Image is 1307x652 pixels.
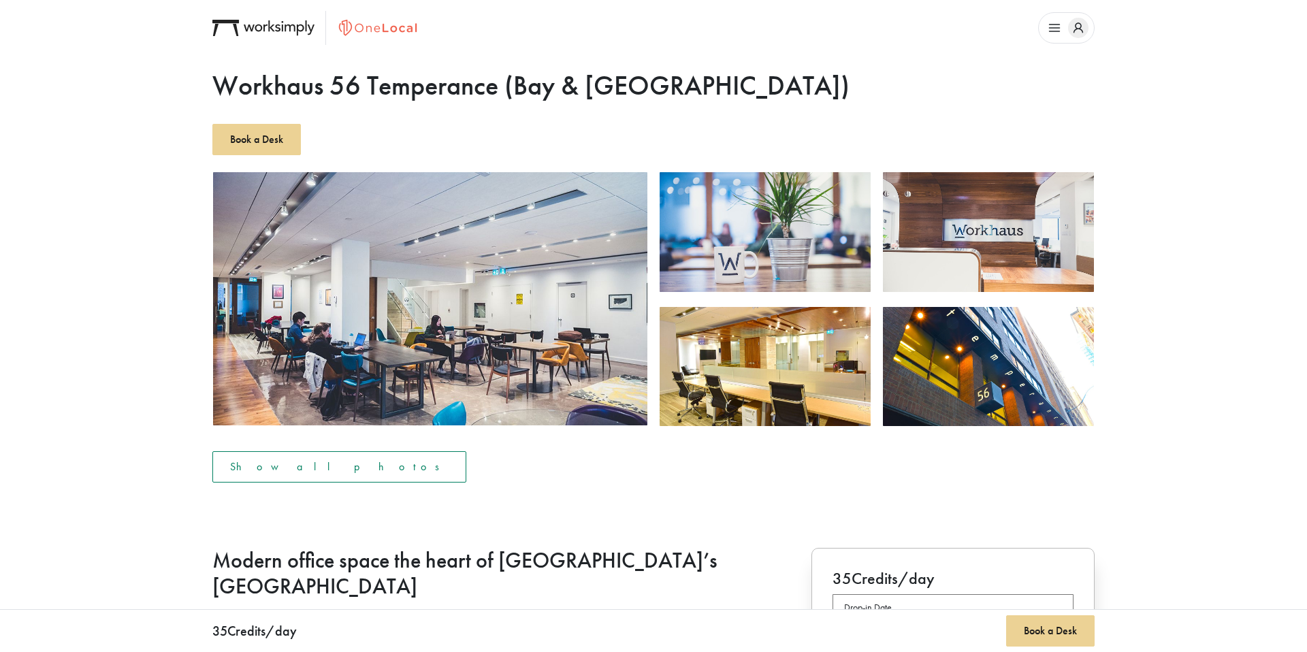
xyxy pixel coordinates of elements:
[844,600,1062,615] small: Drop-in Date
[212,69,1095,102] h1: Workhaus 56 Temperance (Bay & [GEOGRAPHIC_DATA])
[1006,615,1095,647] button: Book a Desk
[833,594,1074,637] button: Drop-in Date[DATE]
[833,569,1074,589] h4: 35 Credits/day
[212,124,301,155] button: Book a Desk
[212,451,466,483] button: Show all photos
[212,20,314,36] img: Worksimply
[212,548,745,600] h2: Modern office space the heart of [GEOGRAPHIC_DATA]’s [GEOGRAPHIC_DATA]
[212,622,297,640] strong: 35 Credits/day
